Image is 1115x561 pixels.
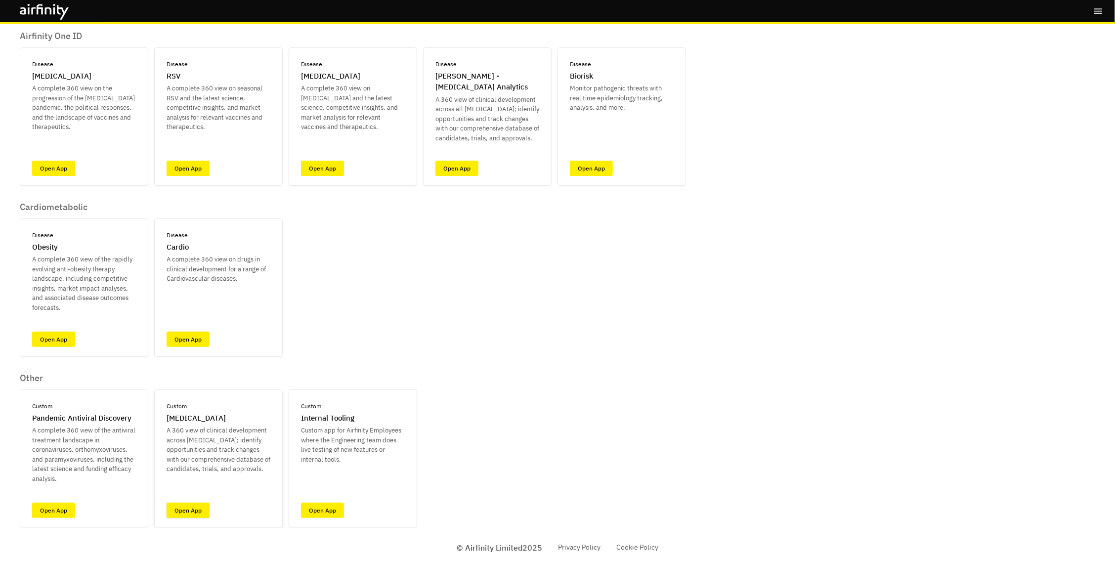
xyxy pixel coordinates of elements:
p: Monitor pathogenic threats with real time epidemiology tracking, analysis, and more. [570,84,674,113]
p: [PERSON_NAME] - [MEDICAL_DATA] Analytics [435,71,539,93]
p: A complete 360 view of the rapidly evolving anti-obesity therapy landscape, including competitive... [32,255,136,312]
p: Disease [32,231,53,240]
p: Disease [301,60,322,69]
p: Custom [167,402,187,411]
p: A complete 360 view of the antiviral treatment landscape in coronaviruses, orthomyxoviruses, and ... [32,426,136,483]
p: Disease [167,60,188,69]
a: Cookie Policy [616,542,658,553]
p: Disease [435,60,457,69]
a: Open App [301,503,344,518]
p: A complete 360 view on drugs in clinical development for a range of Cardiovascular diseases. [167,255,270,284]
p: [MEDICAL_DATA] [32,71,91,82]
p: Cardiometabolic [20,202,283,213]
a: Open App [167,161,210,176]
p: Disease [167,231,188,240]
p: RSV [167,71,180,82]
p: A complete 360 view on [MEDICAL_DATA] and the latest science, competitive insights, and market an... [301,84,405,132]
a: Open App [32,332,75,347]
p: Custom app for Airfinity Employees where the Engineering team does live testing of new features o... [301,426,405,464]
p: Other [20,373,417,384]
p: A complete 360 view on seasonal RSV and the latest science, competitive insights, and market anal... [167,84,270,132]
p: Obesity [32,242,58,253]
p: A 360 view of clinical development across all [MEDICAL_DATA]; identify opportunities and track ch... [435,95,539,143]
p: Pandemic Antiviral Discovery [32,413,131,424]
p: Disease [570,60,591,69]
p: Custom [32,402,52,411]
a: Open App [435,161,478,176]
a: Open App [32,503,75,518]
p: Disease [32,60,53,69]
p: Airfinity One ID [20,31,686,42]
p: Cardio [167,242,189,253]
a: Open App [301,161,344,176]
p: Biorisk [570,71,593,82]
p: © Airfinity Limited 2025 [457,542,542,554]
a: Open App [32,161,75,176]
p: Custom [301,402,321,411]
a: Open App [167,503,210,518]
p: [MEDICAL_DATA] [301,71,360,82]
p: [MEDICAL_DATA] [167,413,226,424]
p: A 360 view of clinical development across [MEDICAL_DATA]; identify opportunities and track change... [167,426,270,474]
a: Open App [167,332,210,347]
p: Internal Tooling [301,413,354,424]
p: A complete 360 view on the progression of the [MEDICAL_DATA] pandemic, the political responses, a... [32,84,136,132]
a: Privacy Policy [558,542,600,553]
a: Open App [570,161,613,176]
